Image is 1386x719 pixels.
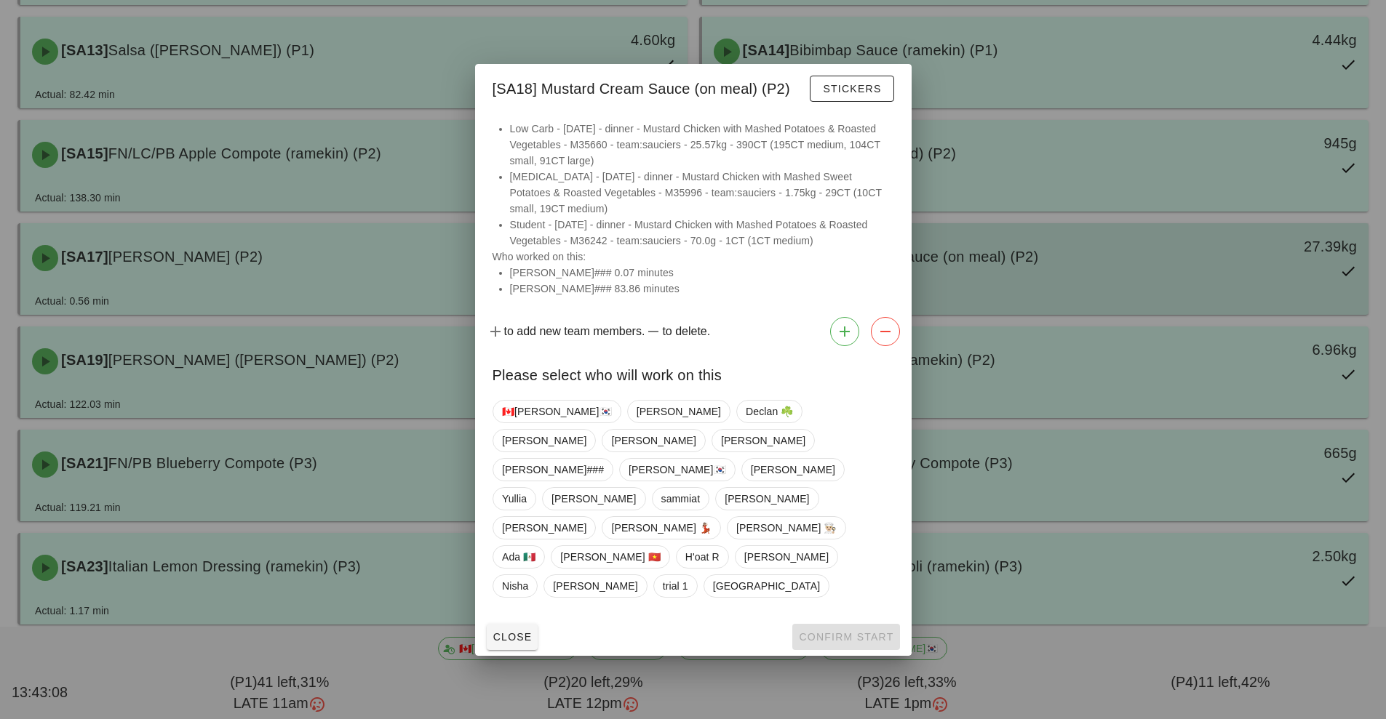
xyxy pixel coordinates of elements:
[510,281,894,297] li: [PERSON_NAME]### 83.86 minutes
[636,401,720,422] span: [PERSON_NAME]
[662,575,688,597] span: trial 1
[475,352,912,394] div: Please select who will work on this
[611,517,712,539] span: [PERSON_NAME] 💃🏽
[510,217,894,249] li: Student - [DATE] - dinner - Mustard Chicken with Mashed Potatoes & Roasted Vegetables - M36242 - ...
[750,459,835,481] span: [PERSON_NAME]
[510,121,894,169] li: Low Carb - [DATE] - dinner - Mustard Chicken with Mashed Potatoes & Roasted Vegetables - M35660 -...
[475,311,912,352] div: to add new team members. to delete.
[553,575,637,597] span: [PERSON_NAME]
[736,517,836,539] span: [PERSON_NAME] 👨🏼‍🍳
[487,624,538,650] button: Close
[720,430,805,451] span: [PERSON_NAME]
[551,488,636,510] span: [PERSON_NAME]
[510,265,894,281] li: [PERSON_NAME]### 0.07 minutes
[502,430,586,451] span: [PERSON_NAME]
[611,430,696,451] span: [PERSON_NAME]
[746,401,793,422] span: Declan ☘️
[744,546,828,568] span: [PERSON_NAME]
[502,401,612,422] span: 🇨🇦[PERSON_NAME]🇰🇷
[475,64,912,109] div: [SA18] Mustard Cream Sauce (on meal) (P2)
[560,546,661,568] span: [PERSON_NAME] 🇻🇳
[502,488,527,510] span: Yullia
[493,631,533,643] span: Close
[712,575,819,597] span: [GEOGRAPHIC_DATA]
[629,459,726,481] span: [PERSON_NAME]🇰🇷
[725,488,809,510] span: [PERSON_NAME]
[502,546,535,568] span: Ada 🇲🇽
[661,488,700,510] span: sammiat
[502,517,586,539] span: [PERSON_NAME]
[685,546,719,568] span: H'oat R
[822,83,881,95] span: Stickers
[810,76,893,102] button: Stickers
[502,459,604,481] span: [PERSON_NAME]###
[510,169,894,217] li: [MEDICAL_DATA] - [DATE] - dinner - Mustard Chicken with Mashed Sweet Potatoes & Roasted Vegetable...
[475,121,912,311] div: Who worked on this:
[502,575,528,597] span: Nisha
